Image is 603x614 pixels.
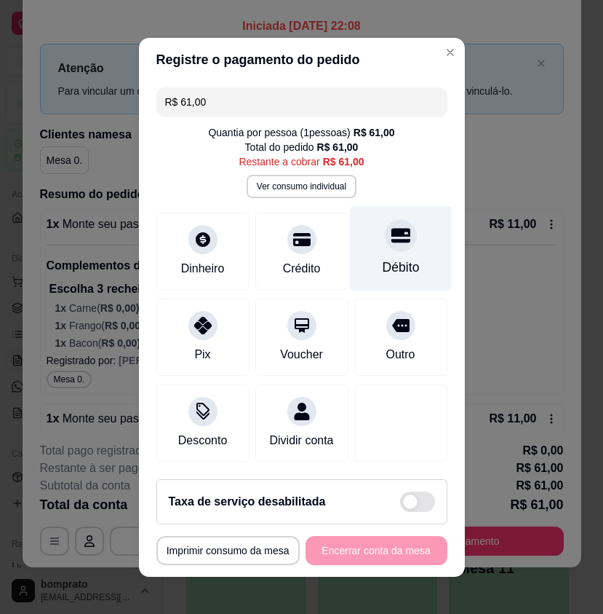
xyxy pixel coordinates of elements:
div: Débito [382,258,419,277]
div: R$ 61,00 [354,125,395,140]
button: Ver consumo individual [247,175,356,198]
div: Outro [386,346,415,363]
div: Pix [194,346,210,363]
button: Close [439,41,462,64]
button: Imprimir consumo da mesa [156,536,300,565]
header: Registre o pagamento do pedido [139,38,465,82]
div: Total do pedido [245,140,359,154]
div: Restante a cobrar [239,154,364,169]
div: Quantia por pessoa ( 1 pessoas) [208,125,394,140]
input: Ex.: hambúrguer de cordeiro [165,87,439,117]
div: R$ 61,00 [317,140,359,154]
div: R$ 61,00 [323,154,364,169]
h2: Taxa de serviço desabilitada [169,493,326,511]
div: Voucher [280,346,323,363]
div: Desconto [178,432,228,449]
div: Dividir conta [269,432,333,449]
div: Crédito [283,260,321,278]
div: Dinheiro [181,260,225,278]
